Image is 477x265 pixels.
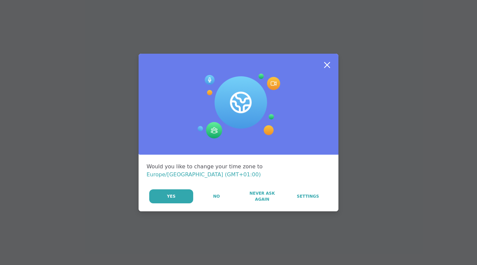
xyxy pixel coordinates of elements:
[285,189,330,203] a: Settings
[243,190,281,202] span: Never Ask Again
[194,189,239,203] button: No
[239,189,284,203] button: Never Ask Again
[297,193,319,199] span: Settings
[147,163,330,179] div: Would you like to change your time zone to
[147,171,261,178] span: Europe/[GEOGRAPHIC_DATA] (GMT+01:00)
[197,74,280,139] img: Session Experience
[149,189,193,203] button: Yes
[213,193,220,199] span: No
[167,193,176,199] span: Yes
